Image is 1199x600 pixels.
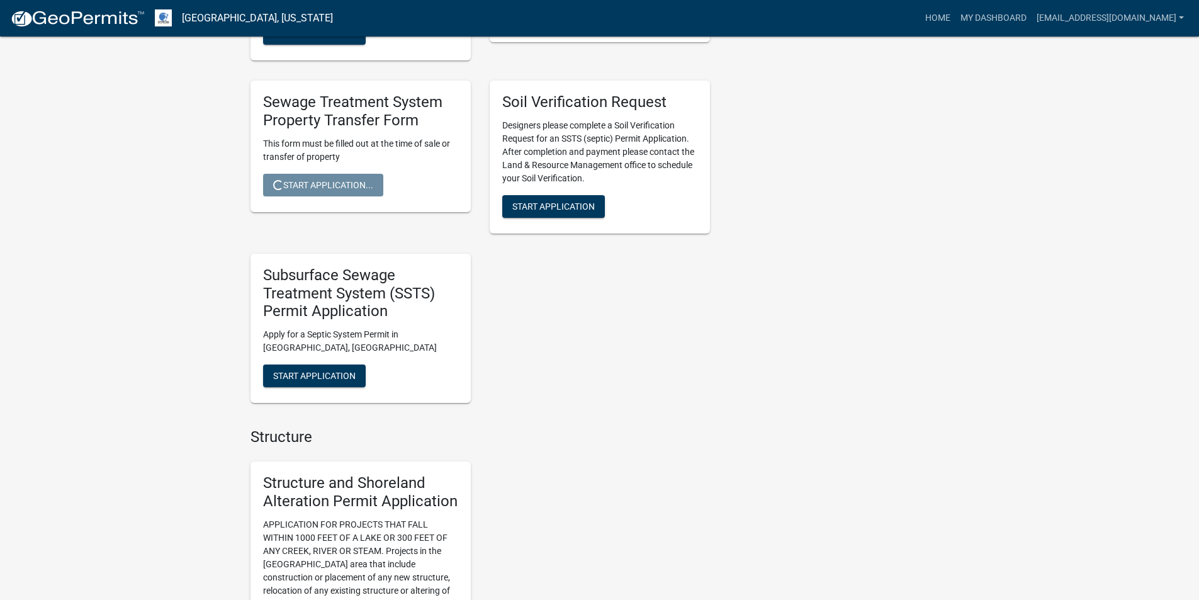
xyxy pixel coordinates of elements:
[263,137,458,164] p: This form must be filled out at the time of sale or transfer of property
[263,328,458,354] p: Apply for a Septic System Permit in [GEOGRAPHIC_DATA], [GEOGRAPHIC_DATA]
[250,428,710,446] h4: Structure
[182,8,333,29] a: [GEOGRAPHIC_DATA], [US_STATE]
[273,371,356,381] span: Start Application
[263,474,458,511] h5: Structure and Shoreland Alteration Permit Application
[502,93,697,111] h5: Soil Verification Request
[155,9,172,26] img: Otter Tail County, Minnesota
[920,6,955,30] a: Home
[1032,6,1189,30] a: [EMAIL_ADDRESS][DOMAIN_NAME]
[263,266,458,320] h5: Subsurface Sewage Treatment System (SSTS) Permit Application
[263,174,383,196] button: Start Application...
[502,119,697,185] p: Designers please complete a Soil Verification Request for an SSTS (septic) Permit Application. Af...
[273,28,356,38] span: Start Application
[502,195,605,218] button: Start Application
[955,6,1032,30] a: My Dashboard
[512,201,595,211] span: Start Application
[273,179,373,190] span: Start Application...
[263,365,366,387] button: Start Application
[263,93,458,130] h5: Sewage Treatment System Property Transfer Form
